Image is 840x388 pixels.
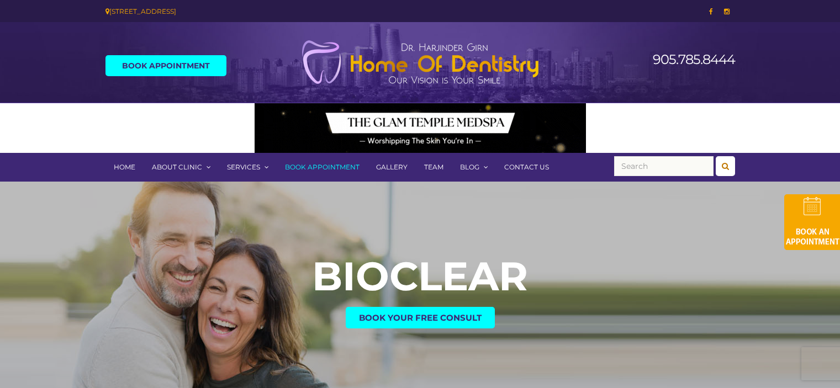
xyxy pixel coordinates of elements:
img: Medspa-Banner-Virtual-Consultation-2-1.gif [255,103,586,153]
div: [STREET_ADDRESS] [105,6,412,17]
img: Home of Dentistry [296,40,545,85]
a: Services [219,153,277,182]
a: Blog [452,153,496,182]
a: Book Appointment [105,55,226,76]
a: About Clinic [144,153,219,182]
img: book-an-appointment-hod-gld.png [784,194,840,250]
a: Gallery [368,153,416,182]
p: BIOCLEAR [6,256,834,296]
span: Book Your Free Consult [359,313,482,322]
a: Team [416,153,452,182]
a: Contact Us [496,153,557,182]
a: Book Appointment [277,153,368,182]
a: Home [105,153,144,182]
a: Book Your Free Consult [346,307,495,328]
a: 905.785.8444 [653,51,735,67]
input: Search [614,156,714,176]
